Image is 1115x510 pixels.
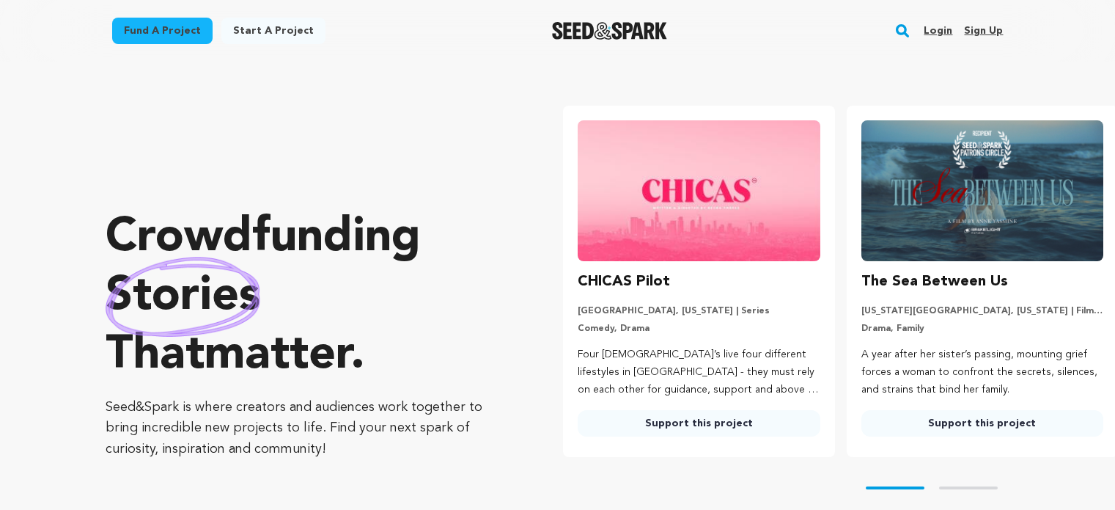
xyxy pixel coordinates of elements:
[578,120,820,261] img: CHICAS Pilot image
[861,346,1103,398] p: A year after her sister’s passing, mounting grief forces a woman to confront the secrets, silence...
[106,397,504,460] p: Seed&Spark is where creators and audiences work together to bring incredible new projects to life...
[552,22,667,40] a: Seed&Spark Homepage
[112,18,213,44] a: Fund a project
[578,410,820,437] a: Support this project
[552,22,667,40] img: Seed&Spark Logo Dark Mode
[578,270,670,294] h3: CHICAS Pilot
[578,346,820,398] p: Four [DEMOGRAPHIC_DATA]’s live four different lifestyles in [GEOGRAPHIC_DATA] - they must rely on...
[861,410,1103,437] a: Support this project
[924,19,952,43] a: Login
[106,257,260,337] img: hand sketched image
[578,305,820,317] p: [GEOGRAPHIC_DATA], [US_STATE] | Series
[861,305,1103,317] p: [US_STATE][GEOGRAPHIC_DATA], [US_STATE] | Film Short
[578,323,820,335] p: Comedy, Drama
[861,270,1008,294] h3: The Sea Between Us
[861,323,1103,335] p: Drama, Family
[861,120,1103,261] img: The Sea Between Us image
[106,209,504,385] p: Crowdfunding that .
[221,18,325,44] a: Start a project
[964,19,1003,43] a: Sign up
[205,332,350,379] span: matter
